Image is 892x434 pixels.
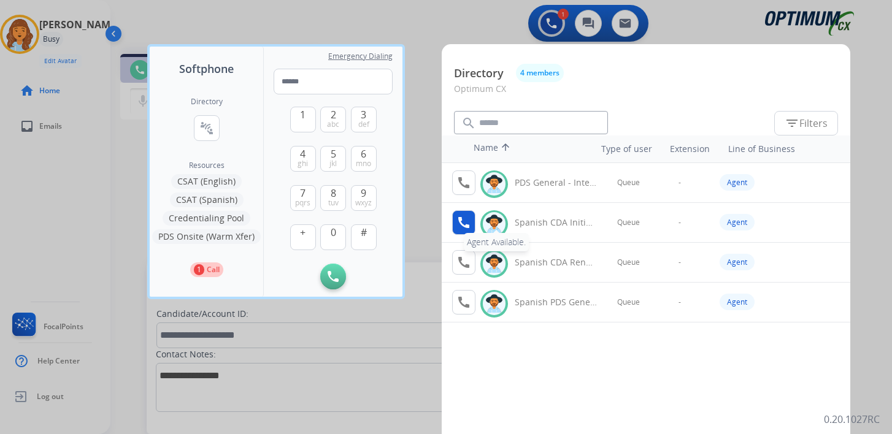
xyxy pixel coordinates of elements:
[720,174,755,191] div: Agent
[361,186,366,200] span: 9
[617,178,640,188] span: Queue
[207,264,220,275] p: Call
[456,175,471,190] mat-icon: call
[774,111,838,135] button: Filters
[617,257,640,267] span: Queue
[290,146,316,172] button: 4ghi
[679,297,681,307] span: -
[328,51,393,61] span: Emergency Dialing
[189,161,225,170] span: Resources
[290,107,316,132] button: 1
[295,198,310,208] span: pqrs
[467,135,578,162] th: Name
[355,198,372,208] span: wxyz
[358,120,369,129] span: def
[331,186,336,200] span: 8
[361,107,366,122] span: 3
[329,159,337,169] span: jkl
[456,255,471,270] mat-icon: call
[191,97,223,107] h2: Directory
[328,271,339,282] img: call-button
[498,142,513,156] mat-icon: arrow_upward
[515,177,597,189] div: PDS General - Internal
[824,412,880,427] p: 0.20.1027RC
[584,137,658,161] th: Type of user
[199,121,214,135] mat-icon: connect_without_contact
[361,225,367,240] span: #
[298,159,308,169] span: ghi
[720,294,755,310] div: Agent
[356,159,371,169] span: mno
[351,224,377,250] button: #
[331,225,336,240] span: 0
[454,65,504,82] p: Directory
[515,216,597,229] div: Spanish CDA Initial General - Internal
[190,262,223,277] button: 1Call
[331,147,336,161] span: 5
[290,224,316,250] button: +
[351,146,377,172] button: 6mno
[152,229,261,244] button: PDS Onsite (Warm Xfer)
[516,64,564,82] button: 4 members
[617,218,640,227] span: Queue
[679,257,681,267] span: -
[361,147,366,161] span: 6
[461,116,476,131] mat-icon: search
[163,211,250,226] button: Credentialing Pool
[320,185,346,211] button: 8tuv
[720,254,755,270] div: Agent
[785,116,828,131] span: Filters
[179,60,234,77] span: Softphone
[456,295,471,310] mat-icon: call
[290,185,316,211] button: 7pqrs
[485,294,503,313] img: avatar
[464,233,529,251] div: Agent Available.
[331,107,336,122] span: 2
[171,174,242,189] button: CSAT (English)
[617,297,640,307] span: Queue
[300,107,306,122] span: 1
[320,146,346,172] button: 5jkl
[327,120,339,129] span: abc
[320,224,346,250] button: 0
[485,175,503,194] img: avatar
[720,214,755,230] div: Agent
[485,254,503,273] img: avatar
[664,137,716,161] th: Extension
[722,137,844,161] th: Line of Business
[351,185,377,211] button: 9wxyz
[351,107,377,132] button: 3def
[679,218,681,227] span: -
[328,198,339,208] span: tuv
[515,256,597,268] div: Spanish CDA Renewal General - Internal
[300,225,306,240] span: +
[452,210,475,235] button: Agent Available.
[785,116,799,131] mat-icon: filter_list
[679,178,681,188] span: -
[300,186,306,200] span: 7
[485,215,503,234] img: avatar
[454,82,838,105] p: Optimum CX
[515,296,597,308] div: Spanish PDS General - Internal
[170,192,244,207] button: CSAT (Spanish)
[194,264,204,275] p: 1
[456,215,471,230] mat-icon: call
[300,147,306,161] span: 4
[320,107,346,132] button: 2abc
